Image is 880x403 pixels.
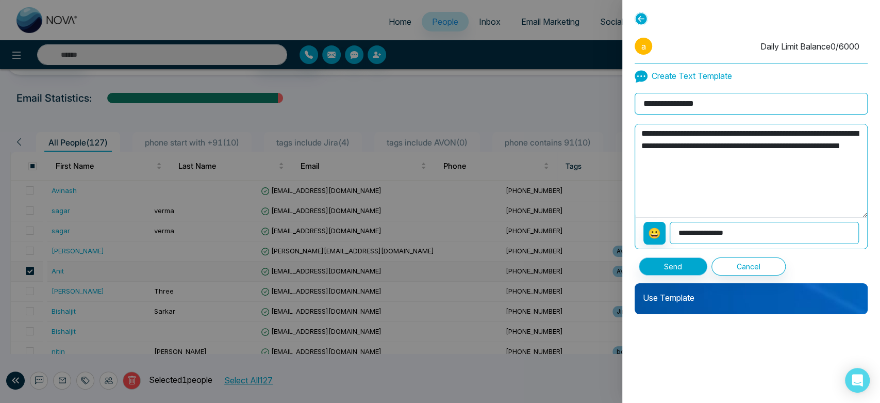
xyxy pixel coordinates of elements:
[635,38,652,55] span: a
[711,257,786,276] button: Cancel
[845,368,870,393] div: Open Intercom Messenger
[643,222,666,245] button: 😀
[760,41,859,52] span: Daily Limit Balance 0 / 6000
[639,257,707,276] button: Send
[635,70,732,83] p: Create Text Template
[635,283,868,304] p: Use Template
